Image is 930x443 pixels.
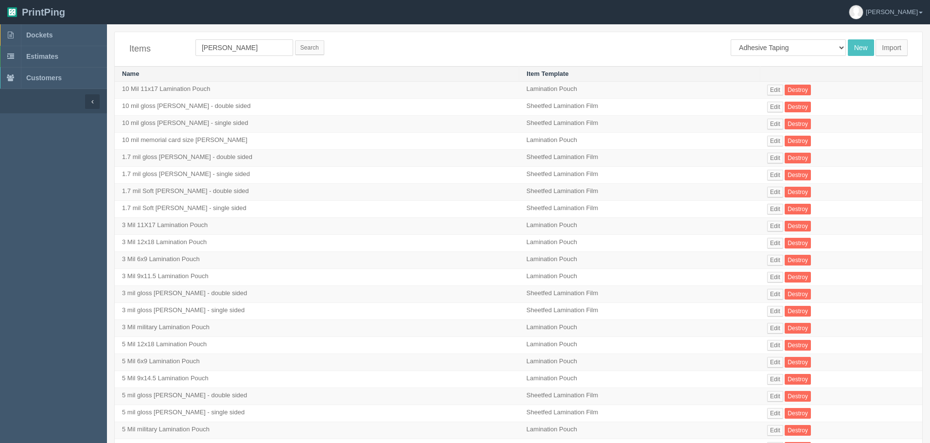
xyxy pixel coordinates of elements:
a: Destroy [785,425,810,436]
td: 10 mil memorial card size [PERSON_NAME] [115,133,519,150]
td: 10 Mil 11x17 Lamination Pouch [115,82,519,99]
td: 5 mil gloss [PERSON_NAME] - single sided [115,405,519,422]
td: Lamination Pouch [519,235,760,252]
a: Edit [767,340,783,351]
td: 5 Mil 12x18 Lamination Pouch [115,337,519,354]
a: Destroy [785,85,810,95]
td: 3 mil gloss [PERSON_NAME] - single sided [115,303,519,320]
input: New [848,39,874,56]
a: Destroy [785,255,810,266]
a: Edit [767,425,783,436]
td: Lamination Pouch [519,337,760,354]
img: logo-3e63b451c926e2ac314895c53de4908e5d424f24456219fb08d385ab2e579770.png [7,7,17,17]
a: Edit [767,119,783,129]
td: 5 Mil military Lamination Pouch [115,422,519,439]
a: Destroy [785,357,810,368]
td: Sheetfed Lamination Film [519,303,760,320]
td: Lamination Pouch [519,218,760,235]
a: Destroy [785,136,810,146]
a: Edit [767,255,783,266]
input: Import [876,39,908,56]
span: Dockets [26,31,53,39]
td: Lamination Pouch [519,320,760,337]
input: Item name [195,39,293,56]
a: Edit [767,391,783,402]
td: Lamination Pouch [519,252,760,269]
a: Destroy [785,391,810,402]
a: Edit [767,187,783,197]
td: Sheetfed Lamination Film [519,405,760,422]
input: Search [295,40,324,55]
a: Destroy [785,238,810,248]
td: 1.7 mil gloss [PERSON_NAME] - single sided [115,167,519,184]
td: Sheetfed Lamination Film [519,167,760,184]
a: Destroy [785,408,810,419]
td: 3 mil gloss [PERSON_NAME] - double sided [115,286,519,303]
img: avatar_default-7531ab5dedf162e01f1e0bb0964e6a185e93c5c22dfe317fb01d7f8cd2b1632c.jpg [849,5,863,19]
td: 3 Mil 9x11.5 Lamination Pouch [115,269,519,286]
td: 1.7 mil gloss [PERSON_NAME] - double sided [115,150,519,167]
a: Destroy [785,102,810,112]
td: Lamination Pouch [519,82,760,99]
td: 3 Mil military Lamination Pouch [115,320,519,337]
td: Sheetfed Lamination Film [519,99,760,116]
td: Lamination Pouch [519,354,760,371]
td: 5 Mil 6x9 Lamination Pouch [115,354,519,371]
a: Edit [767,374,783,385]
td: Sheetfed Lamination Film [519,150,760,167]
a: Destroy [785,204,810,214]
h4: Items [129,44,181,54]
td: 3 Mil 11X17 Lamination Pouch [115,218,519,235]
td: Sheetfed Lamination Film [519,286,760,303]
td: 3 Mil 12x18 Lamination Pouch [115,235,519,252]
td: 5 mil gloss [PERSON_NAME] - double sided [115,388,519,405]
span: Estimates [26,53,58,60]
a: Edit [767,136,783,146]
a: Edit [767,221,783,231]
a: Destroy [785,153,810,163]
td: Sheetfed Lamination Film [519,388,760,405]
td: Lamination Pouch [519,269,760,286]
a: Edit [767,204,783,214]
td: 3 Mil 6x9 Lamination Pouch [115,252,519,269]
a: Edit [767,170,783,180]
td: Sheetfed Lamination Film [519,201,760,218]
a: Item Template [526,70,568,77]
span: Customers [26,74,62,82]
td: 5 Mil 9x14.5 Lamination Pouch [115,371,519,388]
a: Destroy [785,272,810,283]
a: Destroy [785,374,810,385]
td: Sheetfed Lamination Film [519,184,760,201]
a: Destroy [785,289,810,300]
a: Destroy [785,340,810,351]
a: Edit [767,306,783,317]
a: Edit [767,289,783,300]
td: Lamination Pouch [519,133,760,150]
td: 10 mil gloss [PERSON_NAME] - single sided [115,116,519,133]
a: Name [122,70,139,77]
td: 1.7 mil Soft [PERSON_NAME] - single sided [115,201,519,218]
a: Edit [767,153,783,163]
a: Destroy [785,306,810,317]
a: Edit [767,272,783,283]
td: 1.7 mil Soft [PERSON_NAME] - double sided [115,184,519,201]
td: Lamination Pouch [519,422,760,439]
a: Edit [767,102,783,112]
a: Edit [767,408,783,419]
a: Destroy [785,170,810,180]
a: Edit [767,323,783,334]
a: Destroy [785,187,810,197]
td: 10 mil gloss [PERSON_NAME] - double sided [115,99,519,116]
a: Edit [767,85,783,95]
a: Destroy [785,221,810,231]
a: Edit [767,357,783,368]
a: Destroy [785,323,810,334]
td: Sheetfed Lamination Film [519,116,760,133]
a: Destroy [785,119,810,129]
td: Lamination Pouch [519,371,760,388]
a: Edit [767,238,783,248]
